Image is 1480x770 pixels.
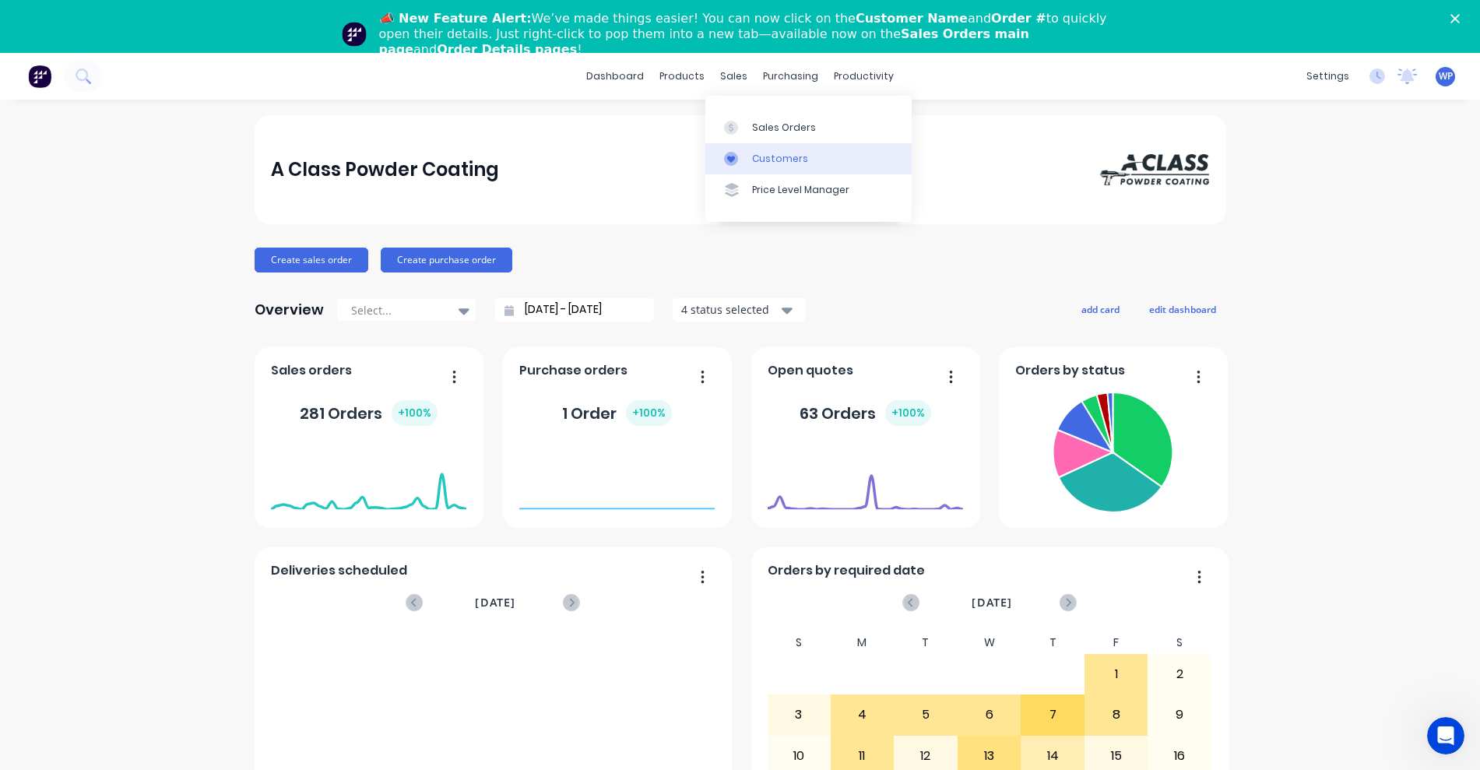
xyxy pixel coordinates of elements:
[752,152,808,166] div: Customers
[379,26,1029,57] b: Sales Orders main page
[271,361,352,380] span: Sales orders
[705,111,912,142] a: Sales Orders
[673,298,805,322] button: 4 status selected
[1439,69,1453,83] span: WP
[578,65,652,88] a: dashboard
[895,695,957,734] div: 5
[991,11,1046,26] b: Order #
[1071,299,1130,319] button: add card
[972,594,1012,611] span: [DATE]
[379,11,1114,58] div: We’ve made things easier! You can now click on the and to quickly open their details. Just right-...
[1015,361,1125,380] span: Orders by status
[1450,14,1466,23] div: Close
[28,65,51,88] img: Factory
[1148,695,1211,734] div: 9
[831,695,894,734] div: 4
[271,154,499,185] div: A Class Powder Coating
[752,121,816,135] div: Sales Orders
[1021,695,1084,734] div: 7
[255,294,324,325] div: Overview
[712,65,755,88] div: sales
[1427,717,1464,754] iframe: Intercom live chat
[1139,299,1226,319] button: edit dashboard
[437,42,577,57] b: Order Details pages
[1085,631,1148,654] div: F
[705,174,912,206] a: Price Level Manager
[1299,65,1357,88] div: settings
[300,400,438,426] div: 281 Orders
[755,65,826,88] div: purchasing
[958,631,1021,654] div: W
[705,143,912,174] a: Customers
[255,248,368,272] button: Create sales order
[800,400,931,426] div: 63 Orders
[768,695,830,734] div: 3
[1100,154,1209,185] img: A Class Powder Coating
[1148,655,1211,694] div: 2
[768,361,853,380] span: Open quotes
[958,695,1021,734] div: 6
[826,65,902,88] div: productivity
[1148,631,1211,654] div: S
[626,400,672,426] div: + 100 %
[562,400,672,426] div: 1 Order
[1085,655,1148,694] div: 1
[1021,631,1085,654] div: T
[475,594,515,611] span: [DATE]
[885,400,931,426] div: + 100 %
[752,183,849,197] div: Price Level Manager
[379,11,532,26] b: 📣 New Feature Alert:
[392,400,438,426] div: + 100 %
[342,22,367,47] img: Profile image for Team
[831,631,895,654] div: M
[1085,695,1148,734] div: 8
[381,248,512,272] button: Create purchase order
[856,11,968,26] b: Customer Name
[652,65,712,88] div: products
[767,631,831,654] div: S
[681,301,779,318] div: 4 status selected
[519,361,628,380] span: Purchase orders
[894,631,958,654] div: T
